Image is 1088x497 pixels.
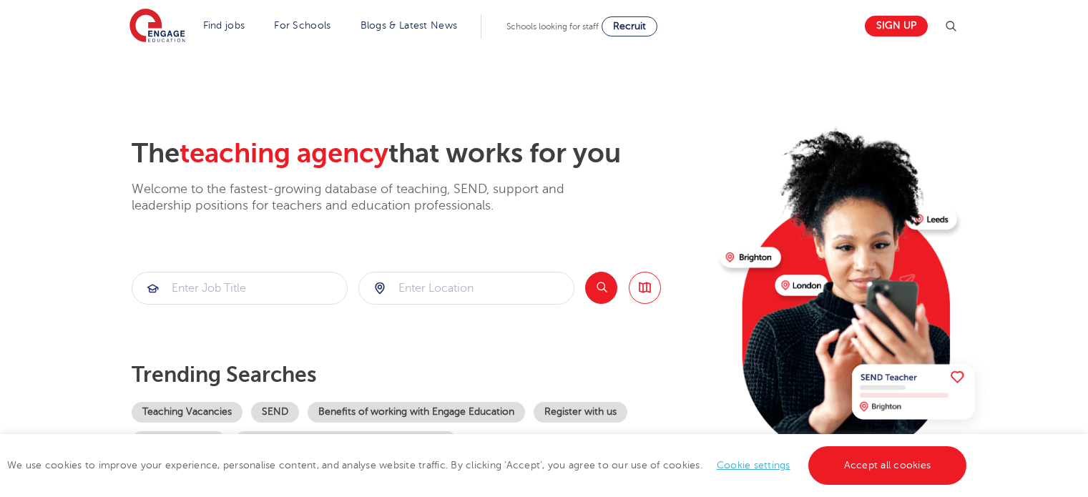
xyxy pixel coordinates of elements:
[602,16,657,36] a: Recruit
[132,362,709,388] p: Trending searches
[534,402,627,423] a: Register with us
[132,272,347,304] input: Submit
[7,460,970,471] span: We use cookies to improve your experience, personalise content, and analyse website traffic. By c...
[274,20,330,31] a: For Schools
[613,21,646,31] span: Recruit
[308,402,525,423] a: Benefits of working with Engage Education
[251,402,299,423] a: SEND
[180,138,388,169] span: teaching agency
[506,21,599,31] span: Schools looking for staff
[132,402,242,423] a: Teaching Vacancies
[359,272,574,304] input: Submit
[865,16,928,36] a: Sign up
[203,20,245,31] a: Find jobs
[361,20,458,31] a: Blogs & Latest News
[129,9,185,44] img: Engage Education
[717,460,790,471] a: Cookie settings
[235,431,457,452] a: Our coverage across [GEOGRAPHIC_DATA]
[808,446,967,485] a: Accept all cookies
[132,137,709,170] h2: The that works for you
[132,181,604,215] p: Welcome to the fastest-growing database of teaching, SEND, support and leadership positions for t...
[132,272,348,305] div: Submit
[358,272,574,305] div: Submit
[585,272,617,304] button: Search
[132,431,226,452] a: Become a tutor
